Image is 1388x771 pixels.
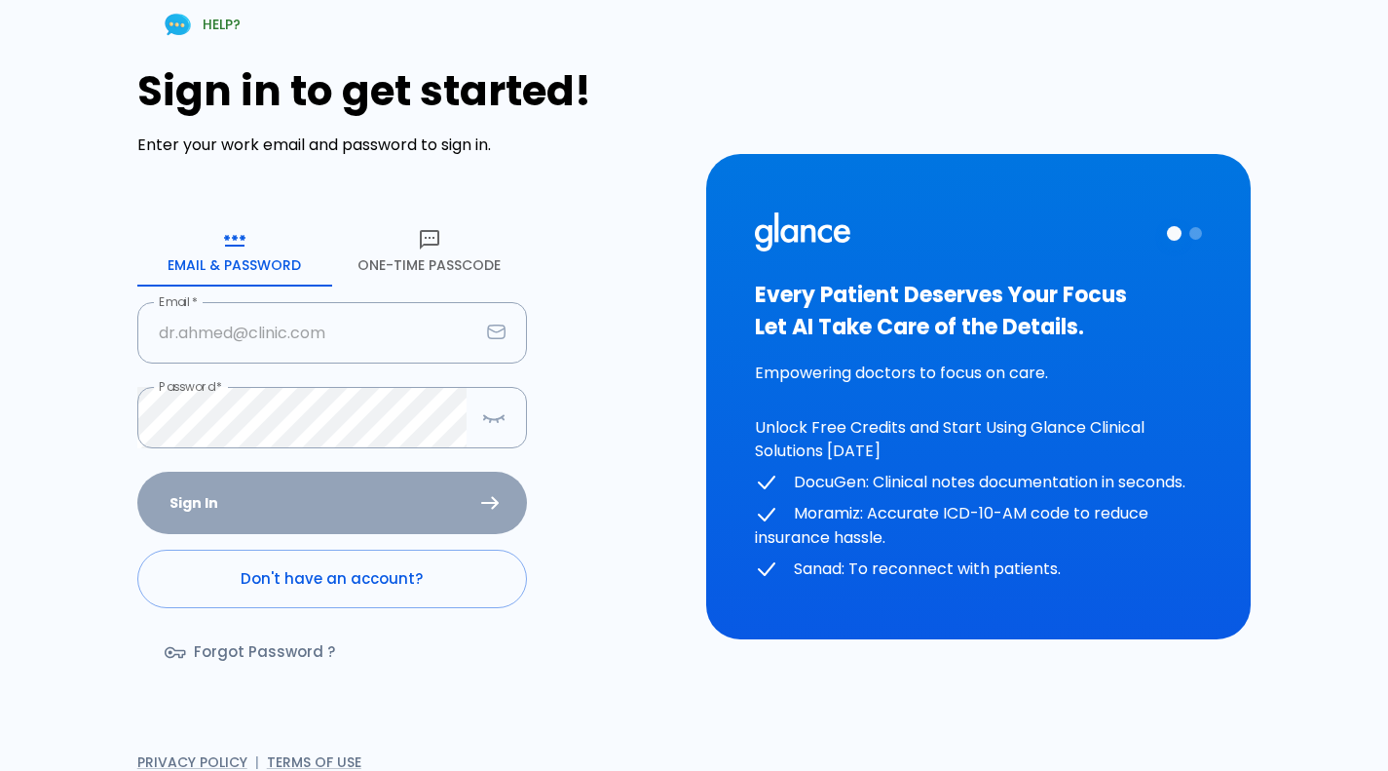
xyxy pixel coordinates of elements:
input: dr.ahmed@clinic.com [137,302,479,364]
p: Moramiz: Accurate ICD-10-AM code to reduce insurance hassle. [755,502,1203,550]
img: Chat Support [161,8,195,42]
p: Empowering doctors to focus on care. [755,362,1203,385]
p: DocuGen: Clinical notes documentation in seconds. [755,471,1203,495]
h3: Every Patient Deserves Your Focus Let AI Take Care of the Details. [755,279,1203,343]
button: One-Time Passcode [332,216,527,287]
button: Email & Password [137,216,332,287]
p: Unlock Free Credits and Start Using Glance Clinical Solutions [DATE] [755,416,1203,463]
h1: Sign in to get started! [137,67,683,115]
a: Forgot Password ? [137,624,366,680]
p: Enter your work email and password to sign in. [137,134,683,157]
p: Sanad: To reconnect with patients. [755,558,1203,582]
a: Don't have an account? [137,550,527,608]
